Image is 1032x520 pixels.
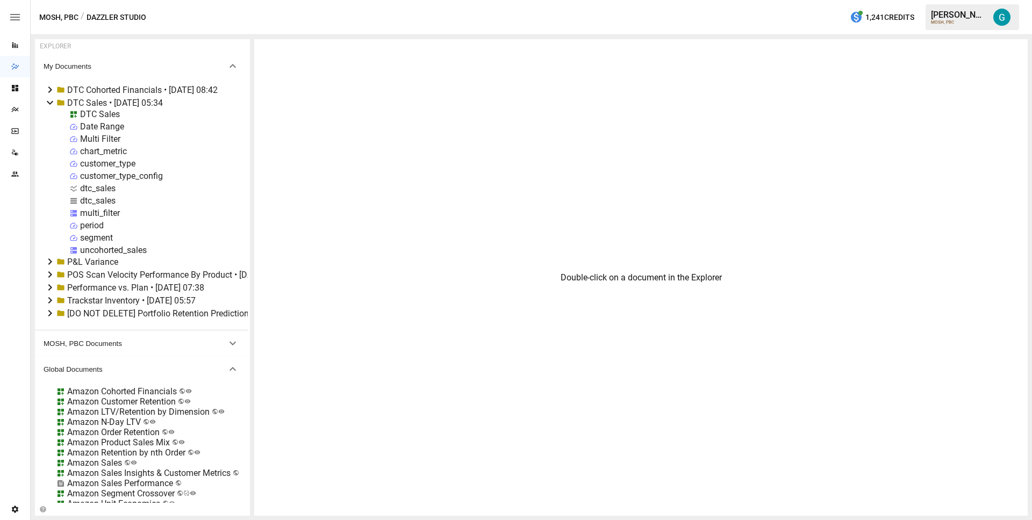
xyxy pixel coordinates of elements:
[67,283,204,293] div: Performance vs. Plan • [DATE] 07:38
[44,365,226,373] span: Global Documents
[931,20,987,25] div: MOSH, PBC
[67,308,286,319] div: [DO NOT DELETE] Portfolio Retention Prediction Accuracy
[40,42,71,50] div: EXPLORER
[44,62,226,70] span: My Documents
[561,272,722,283] div: Double-click on a document in the Explorer
[80,171,163,181] div: customer_type_config
[80,146,127,156] div: chart_metric
[35,330,248,356] button: MOSH, PBC Documents
[67,85,218,95] div: DTC Cohorted Financials • [DATE] 08:42
[80,183,116,193] div: dtc_sales
[81,11,84,24] div: /
[35,356,248,382] button: Global Documents
[845,8,919,27] button: 1,241Credits
[67,478,173,488] div: Amazon Sales Performance
[67,257,118,267] div: P&L Variance
[184,398,191,405] svg: Public
[80,208,120,218] div: multi_filter
[37,505,48,513] button: Collapse Folders
[67,407,210,417] div: Amazon LTV/Retention by Dimension
[178,439,185,445] svg: Public
[865,11,914,24] span: 1,241 Credits
[80,158,135,169] div: customer_type
[67,458,122,468] div: Amazon Sales
[35,53,248,79] button: My Documents
[67,499,160,509] div: Amazon Unit Economics
[190,490,196,496] svg: Public
[67,488,175,499] div: Amazon Segment Crossover
[993,9,1010,26] img: Gavin Acres
[185,388,192,394] svg: Public
[194,449,200,456] svg: Public
[39,11,78,24] button: MOSH, PBC
[67,417,141,427] div: Amazon N-Day LTV
[80,196,116,206] div: dtc_sales
[67,295,196,306] div: Trackstar Inventory • [DATE] 05:57
[80,121,124,132] div: Date Range
[218,408,225,415] svg: Public
[169,500,175,507] svg: Public
[80,245,147,255] div: uncohorted_sales
[67,427,160,437] div: Amazon Order Retention
[67,270,288,280] div: POS Scan Velocity Performance By Product • [DATE] 03:41
[131,459,137,466] svg: Public
[80,220,104,230] div: period
[44,340,226,348] span: MOSH, PBC Documents
[80,134,120,144] div: Multi Filter
[67,468,231,478] div: Amazon Sales Insights & Customer Metrics
[80,233,113,243] div: segment
[168,429,175,435] svg: Public
[67,386,177,396] div: Amazon Cohorted Financials
[987,2,1017,32] button: Gavin Acres
[149,418,156,425] svg: Public
[67,447,185,458] div: Amazon Retention by nth Order
[183,490,190,496] svg: Published
[67,98,163,108] div: DTC Sales • [DATE] 05:34
[80,109,120,119] div: DTC Sales
[67,437,170,447] div: Amazon Product Sales Mix
[67,396,176,407] div: Amazon Customer Retention
[931,10,987,20] div: [PERSON_NAME]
